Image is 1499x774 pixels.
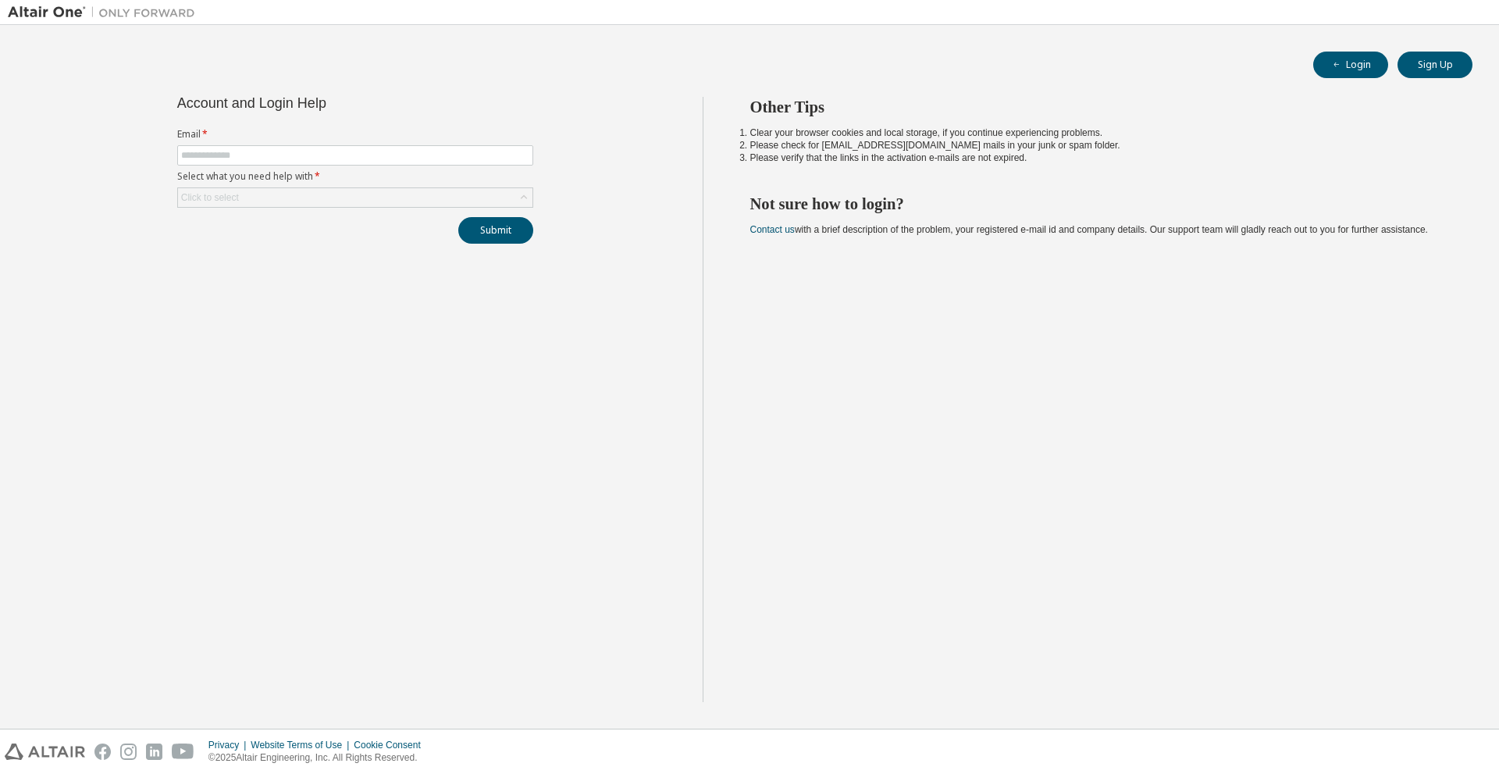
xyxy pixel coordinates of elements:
[1313,52,1388,78] button: Login
[354,739,429,751] div: Cookie Consent
[750,139,1445,152] li: Please check for [EMAIL_ADDRESS][DOMAIN_NAME] mails in your junk or spam folder.
[178,188,532,207] div: Click to select
[251,739,354,751] div: Website Terms of Use
[177,170,533,183] label: Select what you need help with
[177,97,462,109] div: Account and Login Help
[181,191,239,204] div: Click to select
[172,744,194,760] img: youtube.svg
[750,224,1428,235] span: with a brief description of the problem, your registered e-mail id and company details. Our suppo...
[120,744,137,760] img: instagram.svg
[750,127,1445,139] li: Clear your browser cookies and local storage, if you continue experiencing problems.
[208,751,430,765] p: © 2025 Altair Engineering, Inc. All Rights Reserved.
[1398,52,1472,78] button: Sign Up
[458,217,533,244] button: Submit
[750,194,1445,214] h2: Not sure how to login?
[5,744,85,760] img: altair_logo.svg
[146,744,162,760] img: linkedin.svg
[8,5,203,20] img: Altair One
[750,224,795,235] a: Contact us
[750,152,1445,164] li: Please verify that the links in the activation e-mails are not expired.
[177,128,533,141] label: Email
[750,97,1445,117] h2: Other Tips
[94,744,111,760] img: facebook.svg
[208,739,251,751] div: Privacy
